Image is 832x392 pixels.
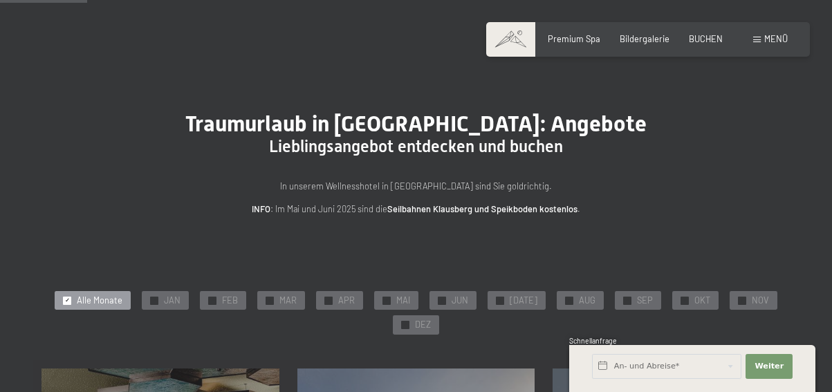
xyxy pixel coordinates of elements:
span: ✓ [683,297,687,304]
span: NOV [752,295,769,307]
span: MAI [396,295,410,307]
span: MAR [279,295,297,307]
span: Schnellanfrage [569,337,617,345]
span: Menü [764,33,788,44]
a: BUCHEN [689,33,723,44]
span: ✓ [268,297,272,304]
a: Bildergalerie [620,33,669,44]
span: Lieblingsangebot entdecken und buchen [269,137,563,156]
span: [DATE] [510,295,537,307]
span: ✓ [625,297,630,304]
span: ✓ [210,297,215,304]
span: ✓ [152,297,157,304]
span: ✓ [498,297,503,304]
span: Weiter [755,361,784,372]
span: ✓ [385,297,389,304]
span: SEP [637,295,653,307]
span: ✓ [65,297,70,304]
span: DEZ [415,319,431,331]
span: ✓ [403,321,408,329]
span: OKT [694,295,710,307]
span: Traumurlaub in [GEOGRAPHIC_DATA]: Angebote [185,111,647,137]
strong: Seilbahnen Klausberg und Speikboden kostenlos [387,203,577,214]
span: JAN [164,295,181,307]
p: In unserem Wellnesshotel in [GEOGRAPHIC_DATA] sind Sie goldrichtig. [140,179,693,193]
p: : Im Mai und Juni 2025 sind die . [140,202,693,216]
span: AUG [579,295,595,307]
strong: INFO [252,203,270,214]
span: JUN [452,295,468,307]
span: APR [338,295,355,307]
a: Premium Spa [548,33,600,44]
span: FEB [222,295,238,307]
span: ✓ [326,297,331,304]
span: ✓ [740,297,745,304]
span: ✓ [567,297,572,304]
span: ✓ [440,297,445,304]
span: Alle Monate [77,295,122,307]
button: Weiter [746,354,793,379]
